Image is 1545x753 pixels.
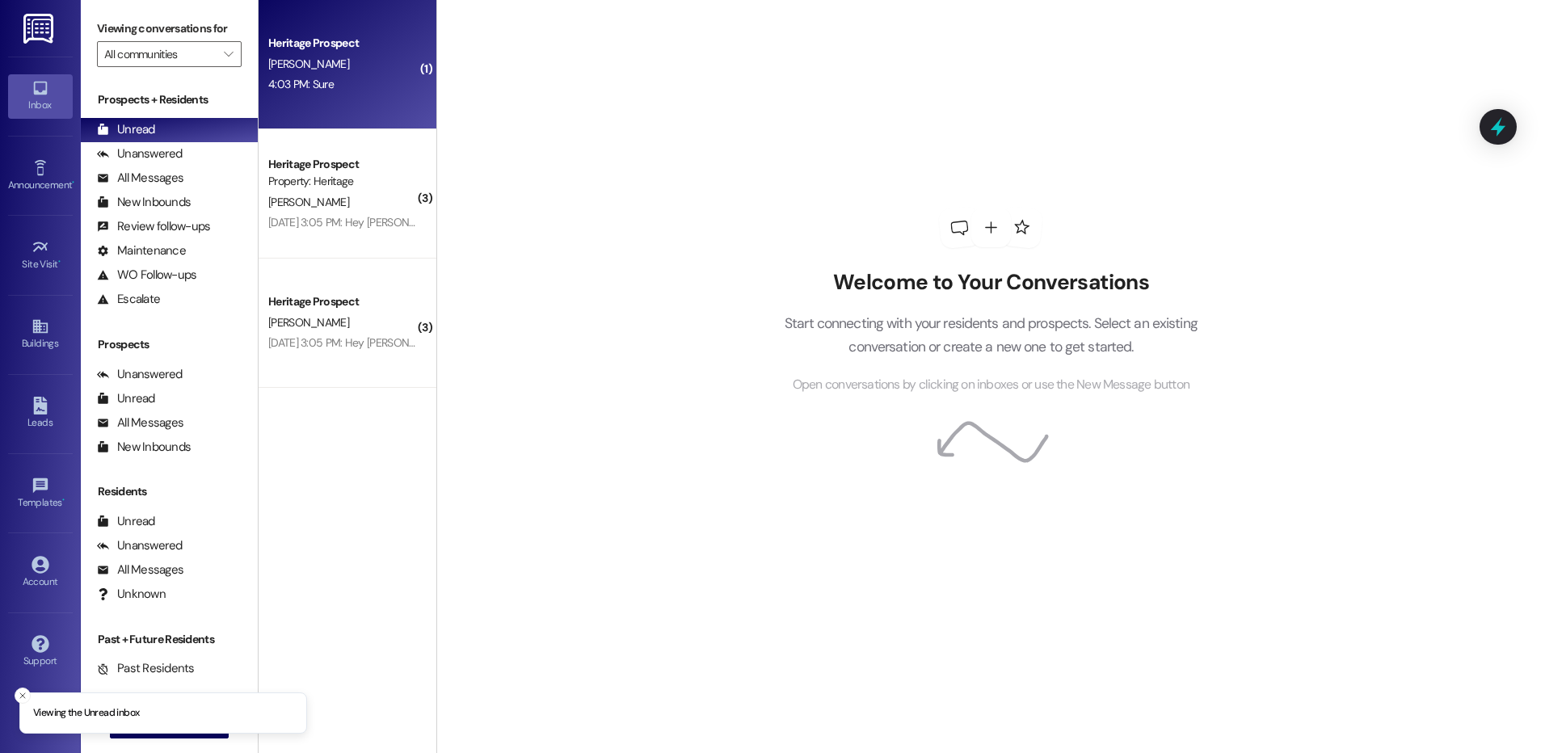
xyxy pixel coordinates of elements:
a: Templates • [8,472,73,515]
a: Buildings [8,313,73,356]
span: • [72,177,74,188]
div: Prospects + Residents [81,91,258,108]
input: All communities [104,41,216,67]
p: Start connecting with your residents and prospects. Select an existing conversation or create a n... [760,312,1222,358]
span: • [58,256,61,267]
img: ResiDesk Logo [23,14,57,44]
a: Leads [8,392,73,435]
i:  [224,48,233,61]
a: Account [8,551,73,595]
div: All Messages [97,414,183,431]
div: Unread [97,513,155,530]
p: Viewing the Unread inbox [33,706,139,721]
div: Maintenance [97,242,186,259]
div: Unanswered [97,537,183,554]
label: Viewing conversations for [97,16,242,41]
div: Past Residents [97,660,195,677]
div: Residents [81,483,258,500]
button: Close toast [15,688,31,704]
div: [DATE] 3:05 PM: Hey [PERSON_NAME], I'm moving into a new apartment [DATE]. Thanks for the help. [268,335,734,350]
a: Support [8,630,73,674]
div: New Inbounds [97,439,191,456]
div: WO Follow-ups [97,267,196,284]
div: Heritage Prospect [268,156,418,173]
div: Review follow-ups [97,218,210,235]
span: • [62,494,65,506]
div: Property: Heritage [268,173,418,190]
div: Heritage Prospect [268,35,418,52]
div: Escalate [97,291,160,308]
div: 4:03 PM: Sure [268,77,334,91]
div: All Messages [97,562,183,578]
div: Past + Future Residents [81,631,258,648]
div: Unanswered [97,366,183,383]
span: [PERSON_NAME] [268,195,349,209]
a: Site Visit • [8,233,73,277]
span: [PERSON_NAME] [268,315,349,330]
span: [PERSON_NAME] [268,57,349,71]
div: [DATE] 3:05 PM: Hey [PERSON_NAME], I'm moving into a new apartment [DATE]. Thanks for the help. [268,215,734,229]
div: Unanswered [97,145,183,162]
span: Open conversations by clicking on inboxes or use the New Message button [793,375,1189,395]
div: Unknown [97,586,166,603]
h2: Welcome to Your Conversations [760,270,1222,296]
div: New Inbounds [97,194,191,211]
div: Prospects [81,336,258,353]
div: All Messages [97,170,183,187]
div: Unread [97,121,155,138]
a: Inbox [8,74,73,118]
div: Heritage Prospect [268,293,418,310]
div: Unread [97,390,155,407]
